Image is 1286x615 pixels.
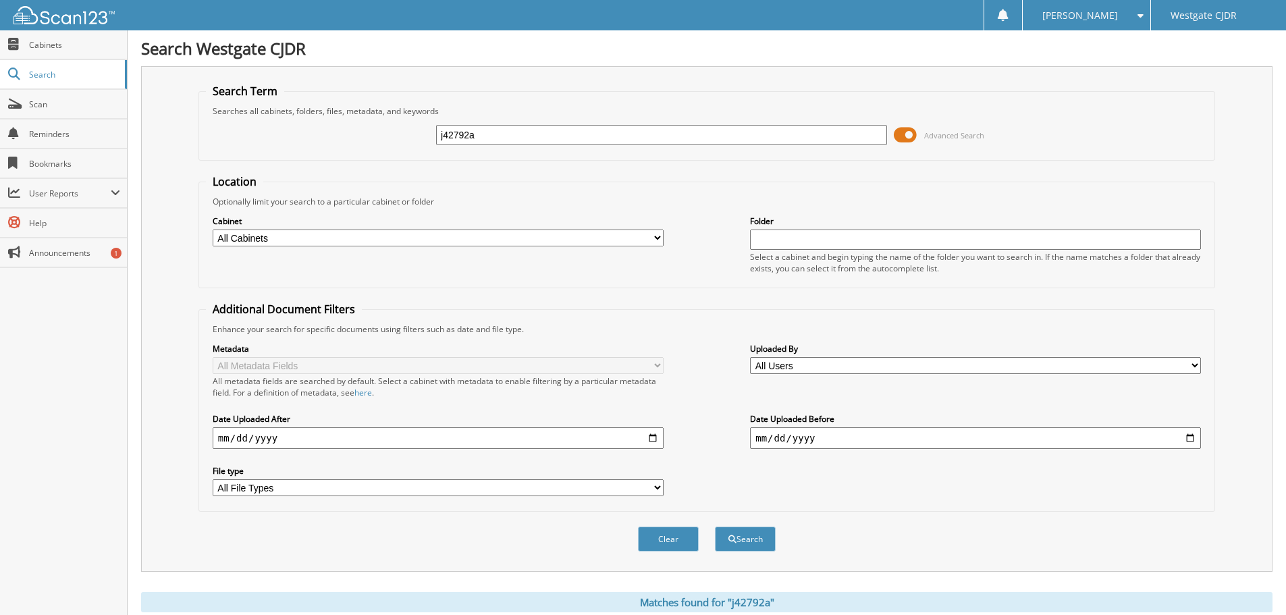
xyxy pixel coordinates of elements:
[750,215,1201,227] label: Folder
[206,302,362,317] legend: Additional Document Filters
[141,37,1272,59] h1: Search Westgate CJDR
[213,413,664,425] label: Date Uploaded After
[750,251,1201,274] div: Select a cabinet and begin typing the name of the folder you want to search in. If the name match...
[1042,11,1118,20] span: [PERSON_NAME]
[14,6,115,24] img: scan123-logo-white.svg
[213,427,664,449] input: start
[924,130,984,140] span: Advanced Search
[111,248,122,259] div: 1
[29,217,120,229] span: Help
[750,427,1201,449] input: end
[213,215,664,227] label: Cabinet
[206,323,1208,335] div: Enhance your search for specific documents using filters such as date and file type.
[638,527,699,552] button: Clear
[29,188,111,199] span: User Reports
[750,413,1201,425] label: Date Uploaded Before
[29,128,120,140] span: Reminders
[29,39,120,51] span: Cabinets
[213,343,664,354] label: Metadata
[29,247,120,259] span: Announcements
[715,527,776,552] button: Search
[141,592,1272,612] div: Matches found for "j42792a"
[206,84,284,99] legend: Search Term
[1171,11,1237,20] span: Westgate CJDR
[29,69,118,80] span: Search
[213,465,664,477] label: File type
[206,105,1208,117] div: Searches all cabinets, folders, files, metadata, and keywords
[206,196,1208,207] div: Optionally limit your search to a particular cabinet or folder
[29,158,120,169] span: Bookmarks
[354,387,372,398] a: here
[750,343,1201,354] label: Uploaded By
[29,99,120,110] span: Scan
[213,375,664,398] div: All metadata fields are searched by default. Select a cabinet with metadata to enable filtering b...
[206,174,263,189] legend: Location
